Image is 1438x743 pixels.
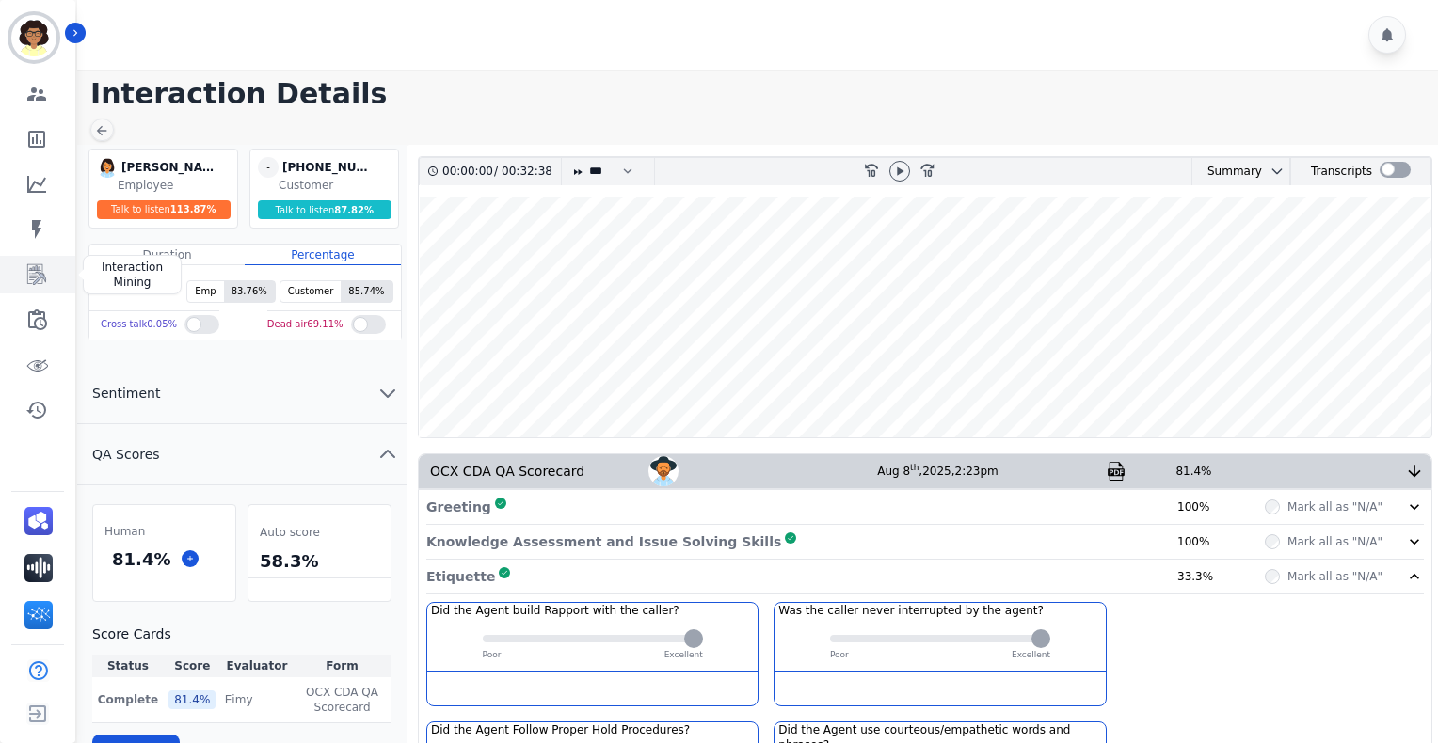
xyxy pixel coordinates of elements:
[648,456,679,486] img: Avatar
[256,520,383,545] div: Auto score
[104,524,145,539] span: Human
[225,692,253,707] p: Eimy
[1012,649,1050,662] p: Excellent
[1287,569,1382,584] label: Mark all as "N/A"
[280,281,342,302] span: Customer
[426,498,491,516] p: Greeting
[97,200,231,219] div: Talk to listen
[910,463,919,472] sup: th
[431,603,679,618] h3: Did the Agent build Rapport with the caller?
[101,311,177,339] div: Cross talk 0.05 %
[1177,569,1224,584] div: 33.3%
[341,281,391,302] span: 85.74 %
[77,363,407,424] button: Sentiment chevron down
[90,77,1438,111] h1: Interaction Details
[426,532,781,551] p: Knowledge Assessment and Issue Solving Skills
[296,685,388,715] span: OCX CDA QA Scorecard
[187,281,223,302] span: Emp
[1287,499,1382,514] label: Mark all as "N/A"
[279,178,394,193] div: Customer
[258,200,391,219] div: Talk to listen
[267,311,344,339] div: Dead air 69.11 %
[108,543,174,576] div: 81.4 %
[92,655,164,677] th: Status
[778,603,1044,618] h3: Was the caller never interrupted by the agent?
[1270,164,1285,179] svg: chevron down
[877,464,1065,479] div: Aug 8 , 2025 ,
[11,15,56,60] img: Bordered avatar
[168,690,216,709] div: 81.4 %
[121,157,216,178] div: [PERSON_NAME]
[77,384,175,403] span: Sentiment
[282,157,376,178] div: [PHONE_NUMBER]
[1107,462,1126,481] img: qa-pdf.svg
[442,158,557,185] div: /
[170,204,216,214] span: 113.87 %
[1175,464,1364,479] div: 81.4%
[1177,534,1224,549] div: 100%
[442,158,494,185] div: 00:00:00
[419,454,607,488] div: OCX CDA QA Scorecard
[1262,164,1285,179] button: chevron down
[89,245,245,265] div: Duration
[293,655,391,677] th: Form
[1311,158,1372,185] div: Transcripts
[431,722,690,737] h3: Did the Agent Follow Proper Hold Procedures?
[830,649,849,662] p: Poor
[483,649,502,662] p: Poor
[376,382,399,404] svg: chevron down
[118,178,233,193] div: Employee
[256,545,383,577] div: 58.3%
[96,692,160,707] p: Complete
[376,443,399,466] svg: chevron up
[221,655,293,677] th: Evaluator
[92,624,391,643] h3: Score Cards
[426,567,495,586] p: Etiquette
[498,158,550,185] div: 00:32:38
[1287,534,1382,549] label: Mark all as "N/A"
[245,245,400,265] div: Percentage
[334,205,374,215] span: 87.82 %
[1192,158,1262,185] div: Summary
[1177,499,1224,514] div: 100%
[258,157,279,178] span: -
[77,424,407,485] button: QA Scores chevron up
[224,281,275,302] span: 83.76 %
[664,649,703,662] p: Excellent
[77,445,175,464] span: QA Scores
[164,655,221,677] th: Score
[955,465,999,478] span: 2:23pm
